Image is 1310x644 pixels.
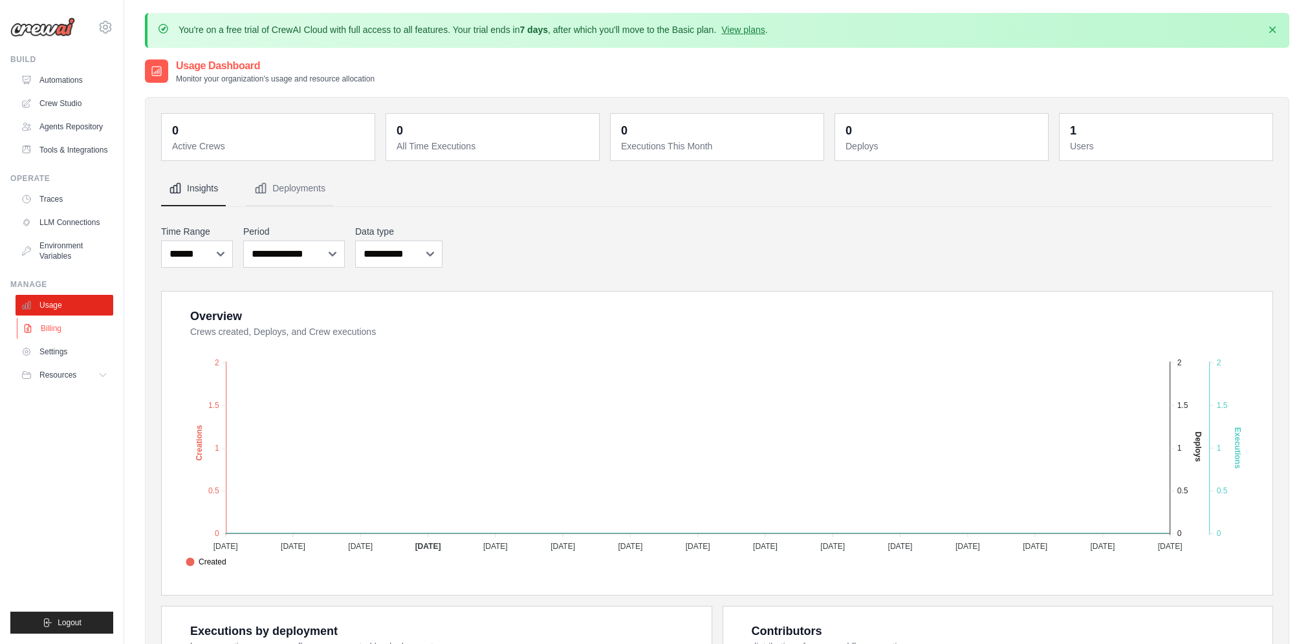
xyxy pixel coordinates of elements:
tspan: 0 [1217,529,1221,538]
tspan: [DATE] [955,542,980,551]
div: Overview [190,307,242,325]
tspan: 2 [1177,358,1182,367]
span: Resources [39,370,76,380]
dt: Active Crews [172,140,367,153]
label: Period [243,225,345,238]
tspan: 2 [215,358,219,367]
tspan: [DATE] [686,542,710,551]
strong: 7 days [519,25,548,35]
a: View plans [721,25,765,35]
tspan: 1 [215,444,219,453]
img: Logo [10,17,75,37]
tspan: 0.5 [208,486,219,495]
text: Creations [195,425,204,461]
tspan: 0 [1177,529,1182,538]
tspan: [DATE] [348,542,373,551]
div: Manage [10,279,113,290]
tspan: [DATE] [1023,542,1047,551]
p: Monitor your organization's usage and resource allocation [176,74,375,84]
tspan: [DATE] [888,542,913,551]
span: Created [186,556,226,568]
tspan: [DATE] [1158,542,1183,551]
tspan: 2 [1217,358,1221,367]
label: Data type [355,225,442,238]
div: 0 [846,122,852,140]
tspan: 1.5 [1177,401,1188,410]
p: You're on a free trial of CrewAI Cloud with full access to all features. Your trial ends in , aft... [179,23,768,36]
a: Environment Variables [16,235,113,266]
div: Build [10,54,113,65]
div: 0 [397,122,403,140]
tspan: 1.5 [1217,401,1228,410]
a: Traces [16,189,113,209]
text: Executions [1233,427,1242,469]
span: Logout [58,617,82,628]
tspan: 0.5 [1177,486,1188,495]
tspan: [DATE] [820,542,845,551]
a: Crew Studio [16,93,113,114]
text: Deploys [1194,431,1203,462]
button: Insights [161,171,226,206]
a: Settings [16,341,113,362]
a: LLM Connections [16,212,113,233]
tspan: [DATE] [618,542,642,551]
tspan: [DATE] [1090,542,1115,551]
dt: Deploys [846,140,1040,153]
div: Operate [10,173,113,184]
a: Automations [16,70,113,91]
h2: Usage Dashboard [176,58,375,74]
tspan: 1.5 [208,401,219,410]
dt: All Time Executions [397,140,591,153]
button: Deployments [246,171,333,206]
nav: Tabs [161,171,1273,206]
dt: Users [1070,140,1265,153]
tspan: 1 [1217,444,1221,453]
div: Executions by deployment [190,622,338,640]
tspan: 1 [1177,444,1182,453]
button: Logout [10,612,113,634]
dt: Crews created, Deploys, and Crew executions [190,325,1257,338]
div: 0 [172,122,179,140]
a: Billing [17,318,115,339]
a: Agents Repository [16,116,113,137]
tspan: 0 [215,529,219,538]
label: Time Range [161,225,233,238]
tspan: [DATE] [213,542,238,551]
dt: Executions This Month [621,140,816,153]
tspan: [DATE] [483,542,508,551]
button: Resources [16,365,113,385]
div: 1 [1070,122,1076,140]
tspan: [DATE] [753,542,778,551]
tspan: [DATE] [281,542,305,551]
a: Tools & Integrations [16,140,113,160]
tspan: [DATE] [551,542,575,551]
a: Usage [16,295,113,316]
div: Contributors [752,622,822,640]
tspan: [DATE] [415,542,441,551]
tspan: 0.5 [1217,486,1228,495]
div: 0 [621,122,628,140]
